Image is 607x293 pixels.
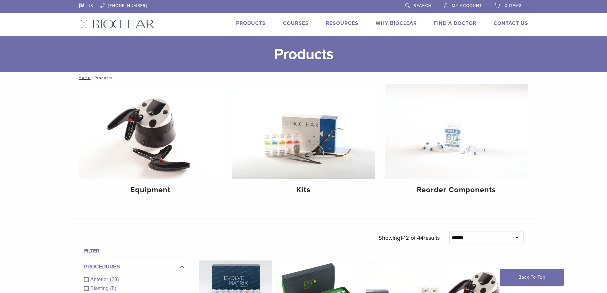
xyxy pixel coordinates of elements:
[90,277,110,282] span: Anterior
[283,20,309,26] a: Courses
[110,277,119,282] span: (28)
[236,20,266,26] a: Products
[390,184,523,196] h4: Reorder Components
[74,72,533,84] nav: Products
[376,20,417,26] a: Why Bioclear
[452,3,482,8] span: My Account
[326,20,358,26] a: Resources
[84,184,217,196] h4: Equipment
[77,76,90,80] a: Home
[500,269,564,286] a: Back To Top
[79,84,222,200] a: Equipment
[505,3,522,8] span: 0 items
[400,234,423,241] span: 1-12 of 44
[232,84,375,179] img: Kits
[232,84,375,200] a: Kits
[90,286,110,291] span: Blasting
[79,19,155,29] img: Bioclear
[237,184,370,196] h4: Kits
[385,84,528,179] img: Reorder Components
[110,286,116,291] span: (5)
[385,84,528,200] a: Reorder Components
[90,76,95,79] span: /
[414,3,431,8] span: Search
[494,20,528,26] a: Contact Us
[434,20,476,26] a: Find A Doctor
[79,84,222,179] img: Equipment
[379,231,440,245] p: Showing results
[84,247,184,255] h4: Filter
[84,263,184,271] label: Procedures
